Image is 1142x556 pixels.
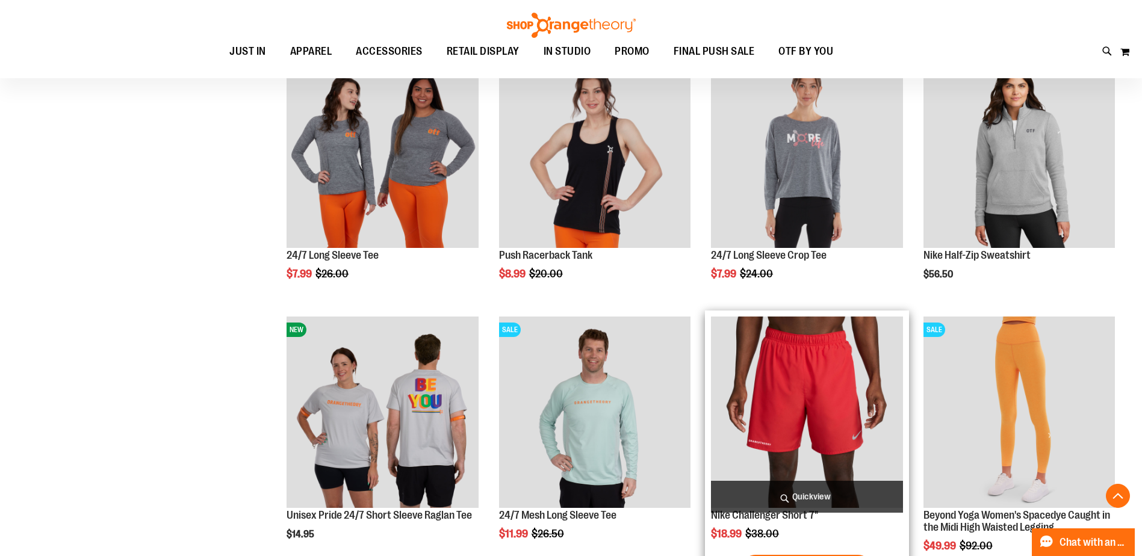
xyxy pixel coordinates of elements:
[1032,528,1135,556] button: Chat with an Expert
[923,540,958,552] span: $49.99
[529,268,565,280] span: $20.00
[923,317,1115,508] img: Product image for Beyond Yoga Womens Spacedye Caught in the Midi High Waisted Legging
[923,317,1115,510] a: Product image for Beyond Yoga Womens Spacedye Caught in the Midi High Waisted LeggingSALE
[499,323,521,337] span: SALE
[287,509,472,521] a: Unisex Pride 24/7 Short Sleeve Raglan Tee
[711,509,818,521] a: Nike Challenger Short 7"
[499,509,616,521] a: 24/7 Mesh Long Sleeve Tee
[505,13,638,38] img: Shop Orangetheory
[711,528,743,540] span: $18.99
[356,38,423,65] span: ACCESSORIES
[711,268,738,280] span: $7.99
[923,56,1115,249] a: Nike Half-Zip SweatshirtNEW
[674,38,755,65] span: FINAL PUSH SALE
[615,38,650,65] span: PROMO
[711,481,902,513] a: Quickview
[287,317,478,508] img: Unisex Pride 24/7 Short Sleeve Raglan Tee
[499,56,690,249] a: Product image for Push Racerback Tank
[499,317,690,510] a: Main Image of 1457095SALE
[1060,537,1128,548] span: Chat with an Expert
[499,56,690,247] img: Product image for Push Racerback Tank
[740,268,775,280] span: $24.00
[229,38,266,65] span: JUST IN
[287,56,478,247] img: Product image for 24/7 Long Sleeve Tee
[315,268,350,280] span: $26.00
[290,38,332,65] span: APPAREL
[281,50,484,310] div: product
[499,268,527,280] span: $8.99
[447,38,520,65] span: RETAIL DISPLAY
[499,317,690,508] img: Main Image of 1457095
[705,50,908,310] div: product
[923,249,1031,261] a: Nike Half-Zip Sweatshirt
[711,317,902,510] a: Product image for Nike Challenger Short 7"
[544,38,591,65] span: IN STUDIO
[711,56,902,247] img: Product image for 24/7 Long Sleeve Crop Tee
[287,268,314,280] span: $7.99
[923,269,955,280] span: $56.50
[711,56,902,249] a: Product image for 24/7 Long Sleeve Crop Tee
[1106,484,1130,508] button: Back To Top
[923,56,1115,247] img: Nike Half-Zip Sweatshirt
[745,528,781,540] span: $38.00
[532,528,566,540] span: $26.50
[711,249,827,261] a: 24/7 Long Sleeve Crop Tee
[499,528,530,540] span: $11.99
[499,249,592,261] a: Push Racerback Tank
[917,50,1121,310] div: product
[711,317,902,508] img: Product image for Nike Challenger Short 7"
[287,317,478,510] a: Unisex Pride 24/7 Short Sleeve Raglan TeeNEW
[287,323,306,337] span: NEW
[287,249,379,261] a: 24/7 Long Sleeve Tee
[778,38,833,65] span: OTF BY YOU
[287,529,316,540] span: $14.95
[960,540,995,552] span: $92.00
[493,50,697,310] div: product
[923,323,945,337] span: SALE
[287,56,478,249] a: Product image for 24/7 Long Sleeve TeeSALE
[923,509,1110,533] a: Beyond Yoga Women's Spacedye Caught in the Midi High Waisted Legging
